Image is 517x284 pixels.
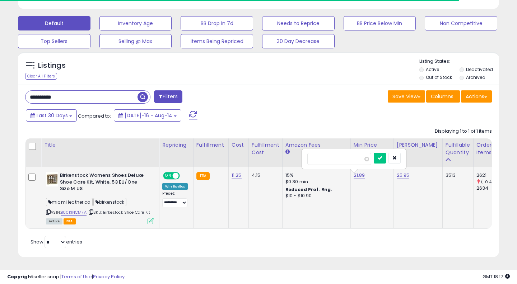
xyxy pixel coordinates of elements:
div: Fulfillment [196,141,225,149]
span: | SKU: Birkestock Shoe Care Kit [88,209,150,215]
h5: Listings [38,61,66,71]
button: Needs to Reprice [262,16,335,30]
a: Privacy Policy [93,273,125,280]
label: Active [426,66,439,72]
label: Archived [466,74,485,80]
div: Fulfillment Cost [252,141,279,156]
div: Title [44,141,156,149]
b: Birkenstock Womens Shoes Deluxe Shoe Care Kit, White, 53 EU/One Size M US [60,172,147,194]
a: 11.25 [232,172,242,179]
div: Amazon Fees [285,141,348,149]
a: 21.89 [354,172,365,179]
small: Amazon Fees. [285,149,290,155]
div: Preset: [162,191,188,207]
button: BB Price Below Min [344,16,416,30]
button: Items Being Repriced [181,34,253,48]
div: Repricing [162,141,190,149]
label: Out of Stock [426,74,452,80]
div: $10 - $10.90 [285,193,345,199]
button: Filters [154,90,182,103]
span: Compared to: [78,113,111,119]
strong: Copyright [7,273,33,280]
small: (-0.49%) [481,179,499,185]
div: [PERSON_NAME] [397,141,439,149]
div: 2621 [476,172,506,179]
a: 25.95 [397,172,410,179]
small: FBA [196,172,210,180]
span: OFF [179,173,190,179]
span: Columns [431,93,453,100]
div: seller snap | | [7,274,125,280]
span: 2025-09-14 18:17 GMT [483,273,510,280]
span: ON [164,173,173,179]
button: Inventory Age [99,16,172,30]
button: BB Drop in 7d [181,16,253,30]
button: Actions [461,90,492,103]
span: Show: entries [31,238,82,245]
div: 4.15 [252,172,277,179]
div: 2634 [476,185,506,191]
label: Deactivated [466,66,493,72]
div: ASIN: [46,172,154,223]
div: Cost [232,141,246,149]
button: Non Competitive [425,16,497,30]
a: Terms of Use [61,273,92,280]
span: FBA [64,218,76,224]
button: 30 Day Decrease [262,34,335,48]
b: Reduced Prof. Rng. [285,186,332,193]
div: Displaying 1 to 1 of 1 items [435,128,492,135]
p: Listing States: [419,58,499,65]
button: Default [18,16,90,30]
div: $0.30 min [285,179,345,185]
span: [DATE]-16 - Aug-14 [125,112,172,119]
div: Ordered Items [476,141,503,156]
button: Save View [388,90,425,103]
button: Top Sellers [18,34,90,48]
button: Columns [426,90,460,103]
span: All listings currently available for purchase on Amazon [46,218,62,224]
img: 41GCunaXisL._SL40_.jpg [46,172,58,186]
span: Last 30 Days [37,112,68,119]
div: Win BuyBox [162,183,188,190]
div: Min Price [354,141,391,149]
button: Selling @ Max [99,34,172,48]
span: birkenstock [93,198,127,206]
div: Clear All Filters [25,73,57,80]
div: 3513 [446,172,468,179]
span: miami leather co [46,198,93,206]
button: [DATE]-16 - Aug-14 [114,109,181,122]
button: Last 30 Days [26,109,77,122]
div: 15% [285,172,345,179]
a: B00K1NCM7A [61,209,87,216]
div: Fulfillable Quantity [446,141,470,156]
